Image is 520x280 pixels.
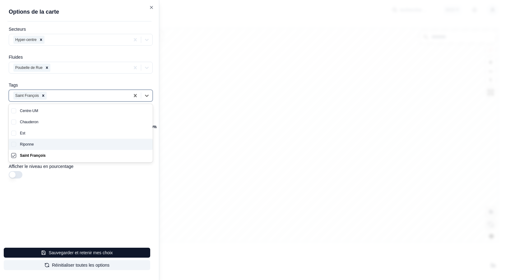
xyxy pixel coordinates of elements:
[16,128,153,139] div: Est
[16,116,153,128] div: Chauderon
[147,124,157,130] div: 100 %
[16,139,153,150] div: Riponne
[146,118,153,124] span: Maximum
[16,150,153,161] div: Saint François
[16,105,153,116] div: Centre-UM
